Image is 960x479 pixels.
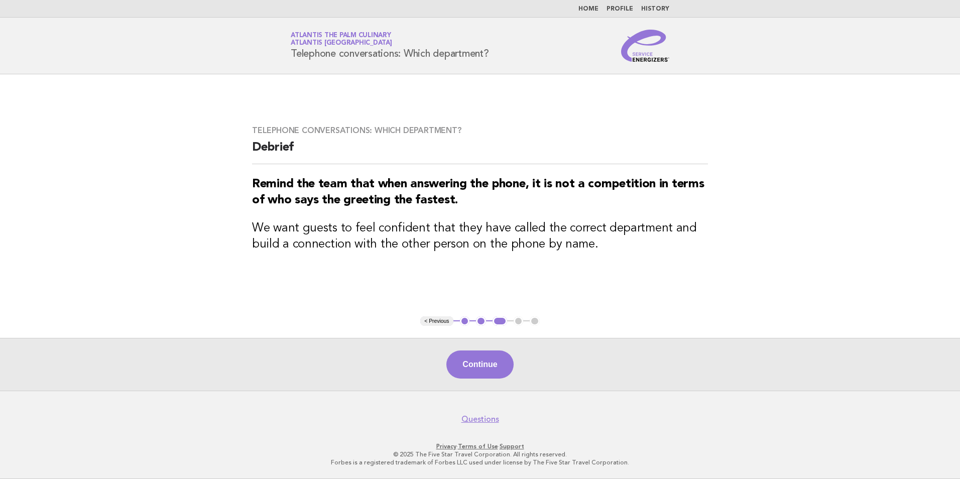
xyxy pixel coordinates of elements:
[173,458,787,466] p: Forbes is a registered trademark of Forbes LLC used under license by The Five Star Travel Corpora...
[252,126,708,136] h3: Telephone conversations: Which department?
[252,220,708,253] h3: We want guests to feel confident that they have called the correct department and build a connect...
[476,316,486,326] button: 2
[621,30,669,62] img: Service Energizers
[291,40,392,47] span: Atlantis [GEOGRAPHIC_DATA]
[436,443,456,450] a: Privacy
[458,443,498,450] a: Terms of Use
[291,33,489,59] h1: Telephone conversations: Which department?
[252,140,708,164] h2: Debrief
[460,316,470,326] button: 1
[173,442,787,450] p: · ·
[578,6,598,12] a: Home
[500,443,524,450] a: Support
[493,316,507,326] button: 3
[641,6,669,12] a: History
[291,32,392,46] a: Atlantis The Palm CulinaryAtlantis [GEOGRAPHIC_DATA]
[420,316,453,326] button: < Previous
[173,450,787,458] p: © 2025 The Five Star Travel Corporation. All rights reserved.
[461,414,499,424] a: Questions
[252,178,704,206] strong: Remind the team that when answering the phone, it is not a competition in terms of who says the g...
[446,350,513,379] button: Continue
[607,6,633,12] a: Profile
